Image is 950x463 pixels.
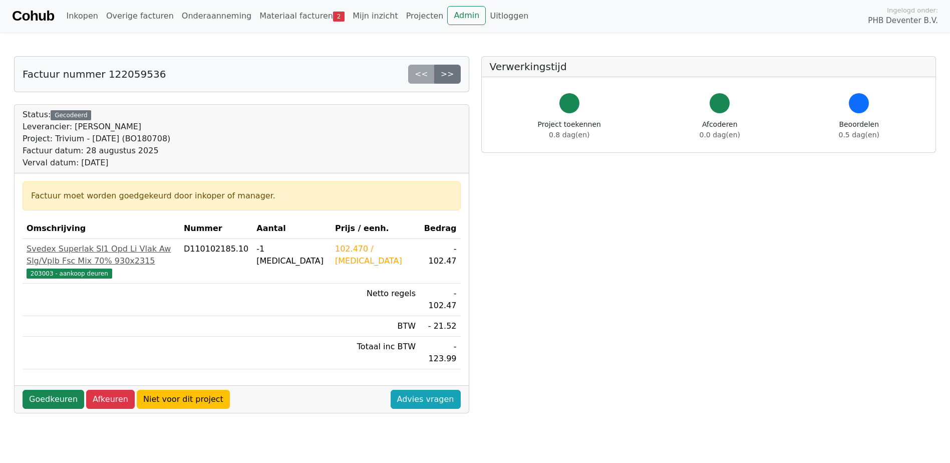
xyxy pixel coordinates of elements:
[102,6,178,26] a: Overige facturen
[420,218,460,239] th: Bedrag
[402,6,448,26] a: Projecten
[700,131,740,139] span: 0.0 dag(en)
[349,6,402,26] a: Mijn inzicht
[23,68,166,80] h5: Factuur nummer 122059536
[420,284,460,316] td: - 102.47
[434,65,461,84] a: >>
[420,337,460,369] td: - 123.99
[887,6,938,15] span: Ingelogd onder:
[23,390,84,409] a: Goedkeuren
[178,6,255,26] a: Onderaanneming
[538,119,601,140] div: Project toekennen
[331,218,420,239] th: Prijs / eenh.
[27,243,176,279] a: Svedex Superlak Sl1 Opd Li Vlak Aw Slg/Vplb Fsc Mix 70% 930x2315203003 - aankoop deuren
[391,390,461,409] a: Advies vragen
[335,243,416,267] div: 102.470 / [MEDICAL_DATA]
[549,131,589,139] span: 0.8 dag(en)
[255,6,349,26] a: Materiaal facturen2
[420,316,460,337] td: - 21.52
[31,190,452,202] div: Factuur moet worden goedgekeurd door inkoper of manager.
[486,6,532,26] a: Uitloggen
[331,337,420,369] td: Totaal inc BTW
[180,239,252,284] td: D110102185.10
[86,390,135,409] a: Afkeuren
[700,119,740,140] div: Afcoderen
[137,390,230,409] a: Niet voor dit project
[331,284,420,316] td: Netto regels
[27,269,112,279] span: 203003 - aankoop deuren
[490,61,928,73] h5: Verwerkingstijd
[420,239,460,284] td: - 102.47
[62,6,102,26] a: Inkopen
[27,243,176,267] div: Svedex Superlak Sl1 Opd Li Vlak Aw Slg/Vplb Fsc Mix 70% 930x2315
[23,121,170,133] div: Leverancier: [PERSON_NAME]
[51,110,91,120] div: Gecodeerd
[839,131,879,139] span: 0.5 dag(en)
[256,243,327,267] div: -1 [MEDICAL_DATA]
[23,133,170,145] div: Project: Trivium - [DATE] (BO180708)
[180,218,252,239] th: Nummer
[252,218,331,239] th: Aantal
[23,109,170,169] div: Status:
[331,316,420,337] td: BTW
[333,12,345,22] span: 2
[23,145,170,157] div: Factuur datum: 28 augustus 2025
[868,15,938,27] span: PHB Deventer B.V.
[23,157,170,169] div: Verval datum: [DATE]
[12,4,54,28] a: Cohub
[447,6,486,25] a: Admin
[839,119,879,140] div: Beoordelen
[23,218,180,239] th: Omschrijving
